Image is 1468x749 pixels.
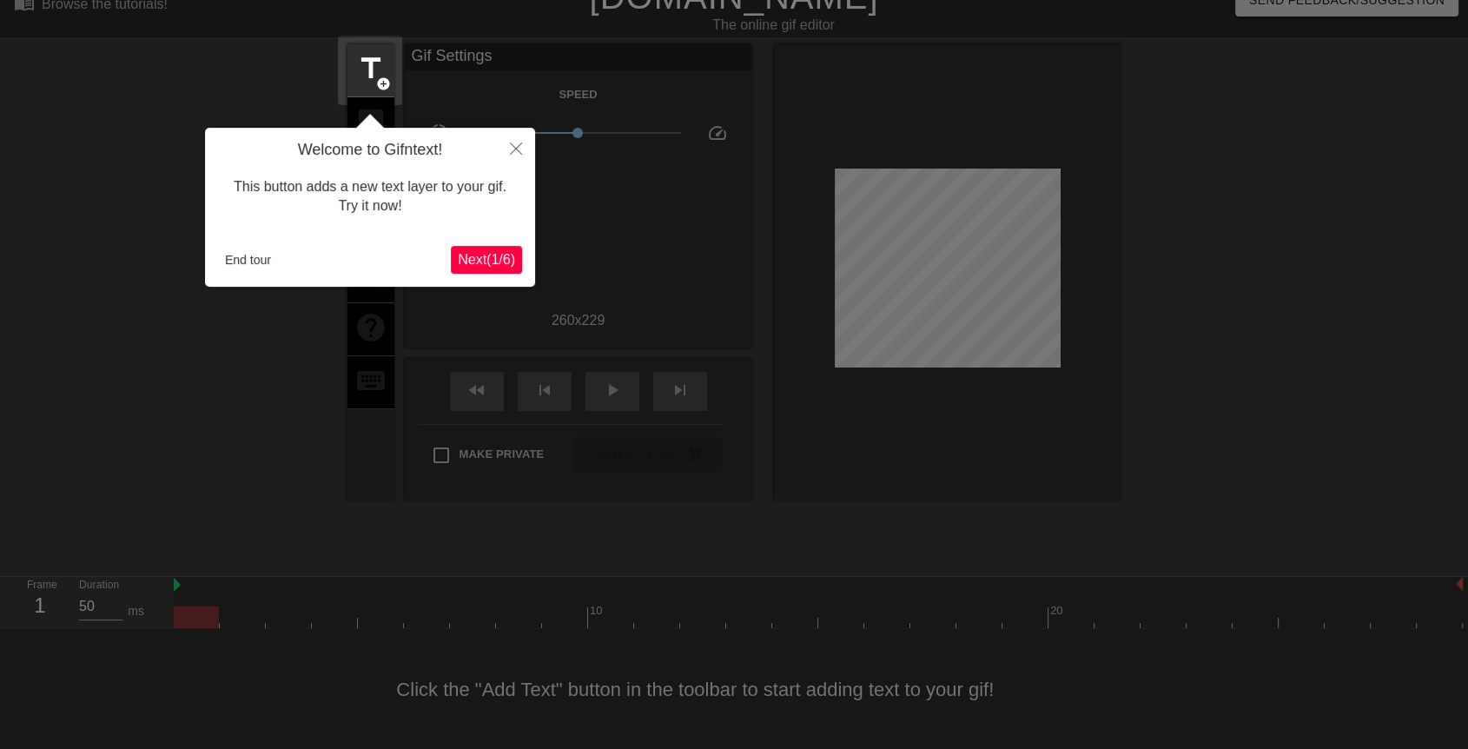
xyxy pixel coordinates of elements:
[218,247,278,273] button: End tour
[218,141,522,160] h4: Welcome to Gifntext!
[458,252,515,267] span: Next ( 1 / 6 )
[218,160,522,234] div: This button adds a new text layer to your gif. Try it now!
[451,246,522,274] button: Next
[497,128,535,168] button: Close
